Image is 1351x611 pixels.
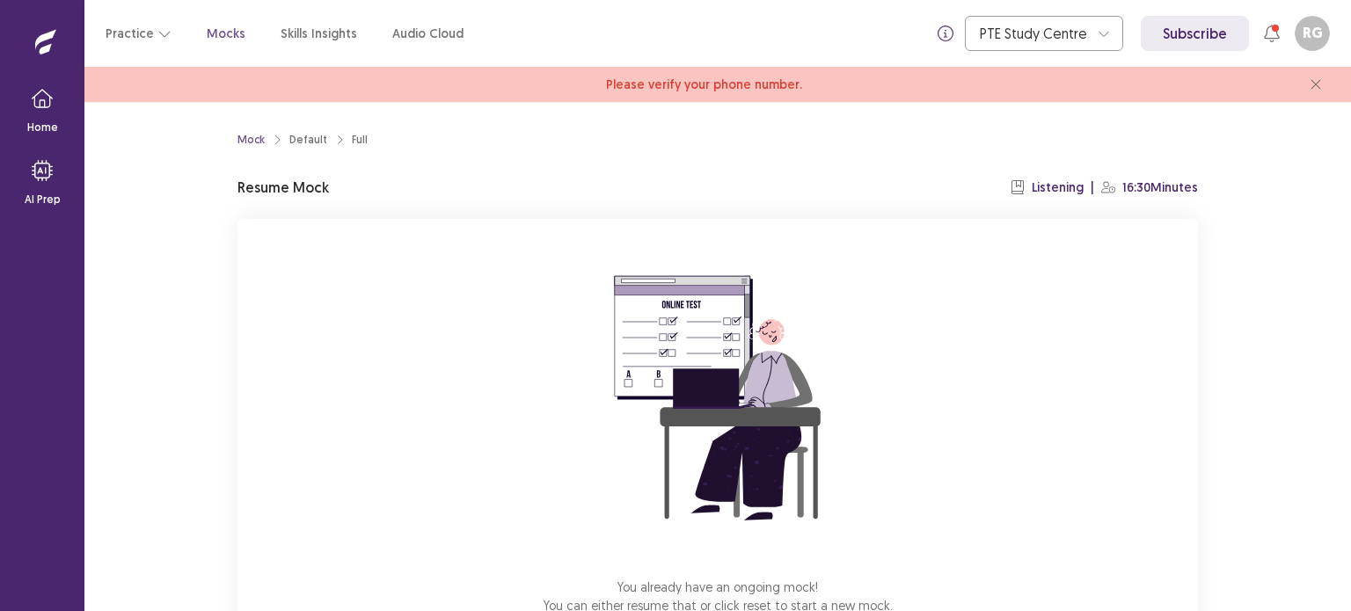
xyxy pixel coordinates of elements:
[281,25,357,43] a: Skills Insights
[1032,178,1084,197] p: Listening
[106,18,172,49] button: Practice
[980,17,1089,50] div: PTE Study Centre
[27,120,58,135] p: Home
[1141,16,1249,51] a: Subscribe
[237,177,329,198] p: Resume Mock
[289,132,327,148] div: Default
[1295,16,1330,51] button: RG
[25,192,61,207] p: AI Prep
[352,132,368,148] div: Full
[1302,70,1330,98] button: close
[559,240,876,556] img: attend-mock
[207,25,245,43] a: Mocks
[930,18,961,49] button: info
[606,76,802,94] span: Please verify your phone number.
[237,132,368,148] nav: breadcrumb
[1122,178,1198,197] p: 16:30 Minutes
[1091,178,1094,197] p: |
[237,132,265,148] a: Mock
[392,25,464,43] a: Audio Cloud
